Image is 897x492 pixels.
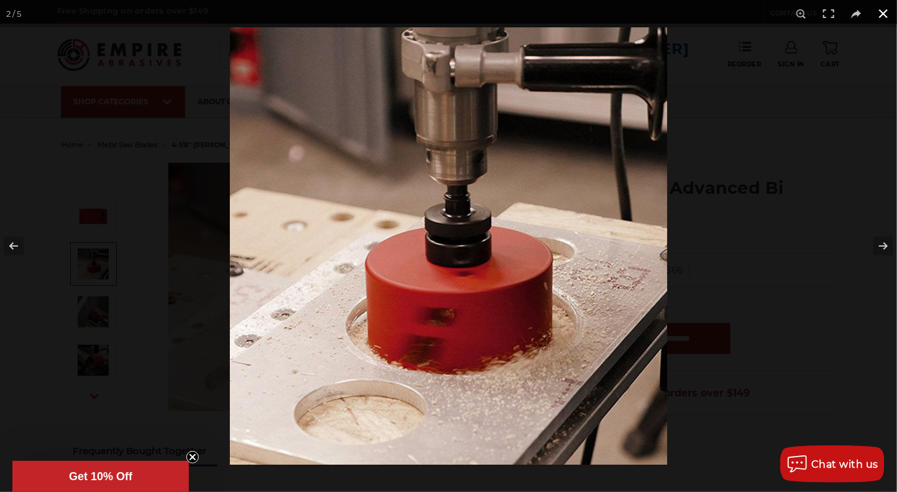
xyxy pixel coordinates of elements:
img: MK_Morse_Hole_Saw_On_Tool_2__36314.1570197114.jpg [230,27,667,465]
button: Chat with us [780,445,885,483]
button: Next (arrow right) [854,215,897,277]
button: Close teaser [186,451,199,463]
div: Get 10% OffClose teaser [12,461,189,492]
span: Get 10% Off [69,470,132,483]
span: Chat with us [811,458,878,470]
